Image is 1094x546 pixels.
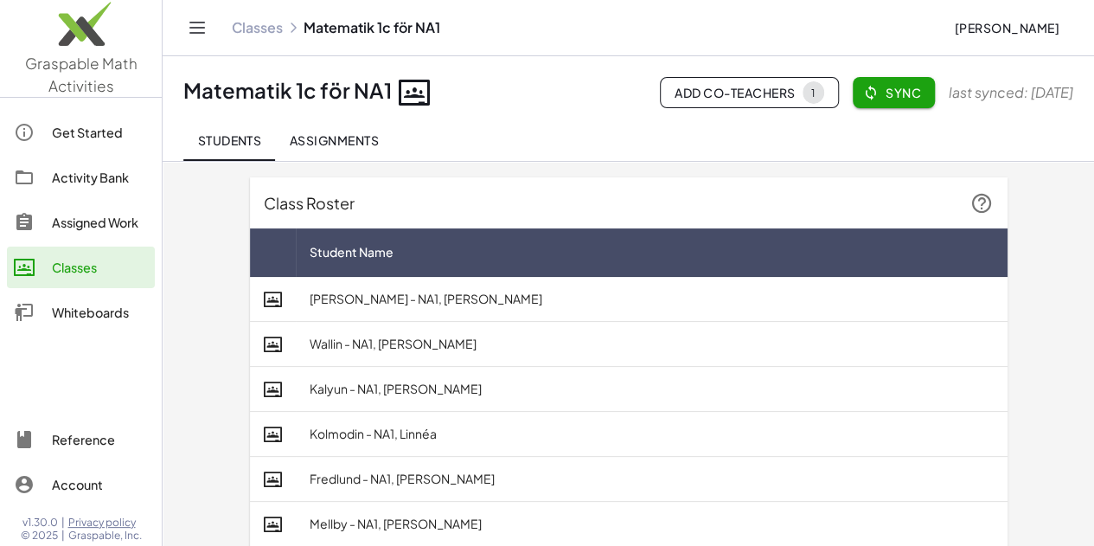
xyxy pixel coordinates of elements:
[296,367,1008,412] td: Kalyun - NA1, [PERSON_NAME]
[310,243,393,261] span: Student Name
[7,247,155,288] a: Classes
[61,516,65,530] span: |
[25,54,138,95] span: Graspable Math Activities
[232,19,283,36] a: Classes
[52,212,148,233] div: Assigned Work
[296,322,1008,367] td: Wallin - NA1, [PERSON_NAME]
[660,77,839,108] button: Add Co-Teachers1
[853,77,935,108] button: Sync
[675,81,824,104] span: Add Co-Teachers
[867,85,921,100] span: Sync
[197,132,261,148] span: Students
[250,177,1008,228] div: Class Roster
[22,516,58,530] span: v1.30.0
[954,20,1059,35] span: [PERSON_NAME]
[52,257,148,278] div: Classes
[52,302,148,323] div: Whiteboards
[289,132,379,148] span: Assignments
[183,14,211,42] button: Toggle navigation
[52,122,148,143] div: Get Started
[7,202,155,243] a: Assigned Work
[52,167,148,188] div: Activity Bank
[296,277,1008,322] td: [PERSON_NAME] - NA1, [PERSON_NAME]
[68,516,142,530] a: Privacy policy
[68,529,142,543] span: Graspable, Inc.
[940,12,1073,43] button: [PERSON_NAME]
[7,419,155,460] a: Reference
[811,87,816,100] div: 1
[296,412,1008,457] td: Kolmodin - NA1, Linnéa
[7,157,155,198] a: Activity Bank
[61,529,65,543] span: |
[7,464,155,505] a: Account
[52,474,148,495] div: Account
[949,82,1073,103] span: last synced: [DATE]
[296,457,1008,502] td: Fredlund - NA1, [PERSON_NAME]
[7,292,155,333] a: Whiteboards
[7,112,155,153] a: Get Started
[183,77,430,109] div: Matematik 1c för NA1
[21,529,58,543] span: © 2025
[52,429,148,450] div: Reference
